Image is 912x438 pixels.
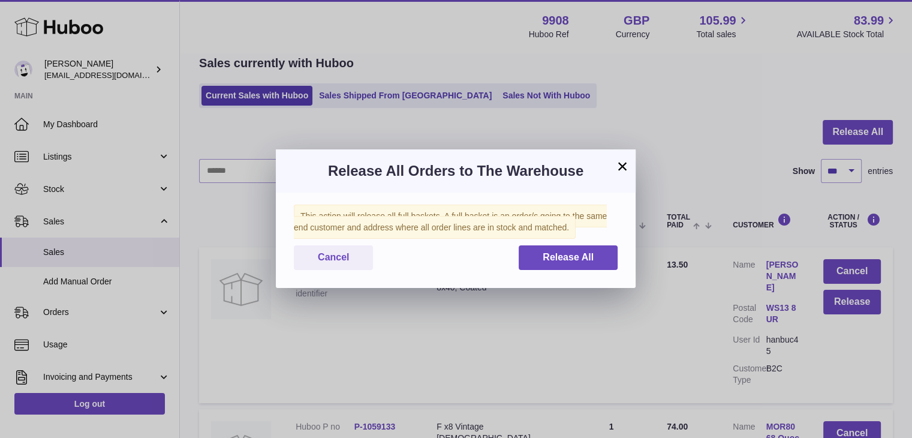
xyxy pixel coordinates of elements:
span: This action will release all full baskets. A full basket is an order/s going to the same end cust... [294,205,607,239]
span: Release All [543,252,594,262]
h3: Release All Orders to The Warehouse [294,161,618,181]
span: Cancel [318,252,349,262]
button: × [615,159,630,173]
button: Release All [519,245,618,270]
button: Cancel [294,245,373,270]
